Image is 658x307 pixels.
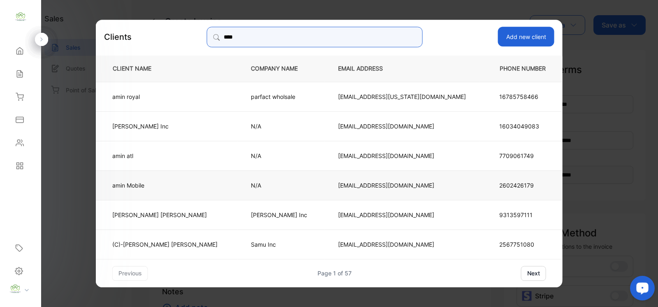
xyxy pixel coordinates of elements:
[499,211,546,219] p: 9313597111
[338,181,466,190] p: [EMAIL_ADDRESS][DOMAIN_NAME]
[109,64,224,73] p: CLIENT NAME
[317,269,352,277] div: Page 1 of 57
[251,64,311,73] p: COMPANY NAME
[623,273,658,307] iframe: LiveChat chat widget
[499,122,546,131] p: 16034049083
[251,240,311,249] p: Samu Inc
[499,240,546,249] p: 2567751080
[338,92,466,101] p: [EMAIL_ADDRESS][US_STATE][DOMAIN_NAME]
[112,181,218,190] p: amin Mobile
[251,92,311,101] p: parfact wholsale
[498,27,554,46] button: Add new client
[9,283,21,295] img: profile
[112,122,218,131] p: [PERSON_NAME] Inc
[251,122,311,131] p: N/A
[112,151,218,160] p: amin atl
[338,211,466,219] p: [EMAIL_ADDRESS][DOMAIN_NAME]
[338,240,466,249] p: [EMAIL_ADDRESS][DOMAIN_NAME]
[112,92,218,101] p: amin royal
[499,151,546,160] p: 7709061749
[251,151,311,160] p: N/A
[338,151,466,160] p: [EMAIL_ADDRESS][DOMAIN_NAME]
[499,92,546,101] p: 16785758466
[112,266,148,281] button: previous
[338,122,466,131] p: [EMAIL_ADDRESS][DOMAIN_NAME]
[251,211,311,219] p: [PERSON_NAME] Inc
[493,64,549,73] p: PHONE NUMBER
[251,181,311,190] p: N/A
[338,64,466,73] p: EMAIL ADDRESS
[112,211,218,219] p: [PERSON_NAME] [PERSON_NAME]
[499,181,546,190] p: 2602426179
[104,31,132,43] p: Clients
[112,240,218,249] p: (C)-[PERSON_NAME] [PERSON_NAME]
[14,11,27,23] img: logo
[521,266,546,281] button: next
